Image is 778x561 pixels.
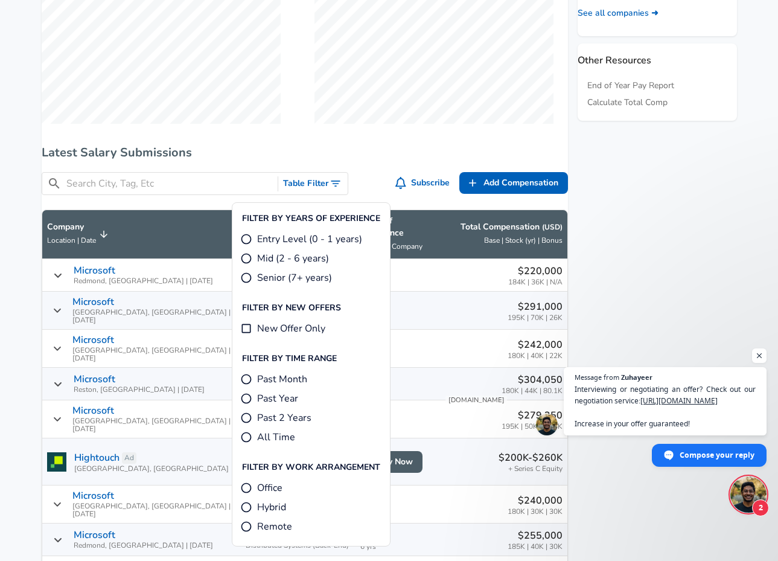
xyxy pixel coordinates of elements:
[508,314,563,322] span: 195K | 70K | 26K
[360,543,435,551] span: 6 yrs
[587,80,674,92] a: End of Year Pay Report
[508,338,563,352] p: $242,000
[508,278,563,286] span: 184K | 36K | N/A
[575,374,619,380] span: Message from
[257,430,295,444] span: All Time
[502,423,563,431] span: 195K | 50K | 34.3K
[360,338,435,352] p: 7 yrs
[502,373,563,387] p: $304,050
[508,465,563,473] span: + Series C Equity
[47,236,96,245] span: Location | Date
[257,411,311,425] span: Past 2 Years
[360,528,435,543] p: 6 yrs
[72,297,114,307] p: Microsoft
[393,172,454,194] button: Subscribe
[47,452,66,472] img: hightouchlogo.png
[257,500,286,515] span: Hybrid
[484,236,563,245] span: Base | Stock (yr) | Bonus
[459,172,568,194] a: Add Compensation
[257,232,362,246] span: Entry Level (0 - 1 years)
[360,408,435,423] p: 12 yrs
[360,314,435,322] span: 3 yrs
[680,444,754,466] span: Compose your reply
[74,386,205,394] span: Reston, [GEOGRAPHIC_DATA] | [DATE]
[360,387,435,395] span: 5 yrs
[74,374,115,385] p: Microsoft
[242,461,380,473] p: Filter By Work Arrangement
[257,481,282,495] span: Office
[508,264,563,278] p: $220,000
[508,528,563,543] p: $255,000
[122,452,136,464] a: Ad
[578,43,737,68] p: Other Resources
[508,352,563,360] span: 180K | 40K | 22K
[242,213,380,225] p: Filter By Years Of Experience
[502,387,563,395] span: 180K | 44K | 80.1K
[621,374,652,380] span: Zuhayeer
[47,221,96,233] p: Company
[360,300,435,314] p: 7 yrs
[74,465,229,473] span: [GEOGRAPHIC_DATA], [GEOGRAPHIC_DATA]
[542,222,563,232] button: (USD)
[278,173,348,195] button: Toggle Search Filters
[752,499,769,516] span: 2
[66,176,273,191] input: Search City, Tag, Etc
[508,300,563,314] p: $291,000
[257,372,307,386] span: Past Month
[257,251,329,266] span: Mid (2 - 6 years)
[360,278,435,286] span: 6 yrs
[360,352,435,360] span: 6 yrs
[578,7,658,19] a: See all companies ➜
[257,271,332,285] span: Senior (7+ years)
[508,493,563,508] p: $240,000
[72,347,236,362] span: [GEOGRAPHIC_DATA], [GEOGRAPHIC_DATA] | [DATE]
[360,264,435,278] p: 8 yrs
[246,542,351,550] span: Distributed Systems (Back-End)
[360,242,422,251] span: Total / At Company
[74,450,120,465] a: Hightouch
[242,302,341,314] p: Filter By New Offers
[483,176,558,191] span: Add Compensation
[74,265,115,276] p: Microsoft
[360,493,435,508] p: 11 yrs
[42,143,568,162] h6: Latest Salary Submissions
[257,519,292,534] span: Remote
[508,543,563,551] span: 185K | 40K | 30K
[72,309,236,324] span: [GEOGRAPHIC_DATA], [GEOGRAPHIC_DATA] | [DATE]
[587,97,668,109] a: Calculate Total Comp
[72,417,236,433] span: [GEOGRAPHIC_DATA], [GEOGRAPHIC_DATA] | [DATE]
[360,451,422,473] a: Apply Now
[461,221,563,233] p: Total Compensation
[72,405,114,416] p: Microsoft
[72,502,236,518] span: [GEOGRAPHIC_DATA], [GEOGRAPHIC_DATA] | [DATE]
[360,508,435,516] span: 4 yrs
[360,215,435,239] p: Years of Experience
[74,277,213,285] span: Redmond, [GEOGRAPHIC_DATA] | [DATE]
[575,383,756,429] span: Interviewing or negotiating an offer? Check out our negotiation service: Increase in your offer g...
[47,221,112,248] span: CompanyLocation | Date
[257,391,298,406] span: Past Year
[444,221,562,248] span: Total Compensation (USD) Base | Stock (yr) | Bonus
[360,423,435,431] span: 0 yrs
[730,476,767,513] div: Open chat
[72,490,114,501] p: Microsoft
[360,373,435,387] p: 8 yrs
[508,508,563,516] span: 180K | 30K | 30K
[74,530,115,540] p: Microsoft
[74,542,213,550] span: Redmond, [GEOGRAPHIC_DATA] | [DATE]
[72,335,114,345] p: Microsoft
[242,353,337,365] p: Filter By Time Range
[502,408,563,423] p: $279,250
[499,450,563,465] p: $200K-$260K
[257,321,325,336] span: New Offer Only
